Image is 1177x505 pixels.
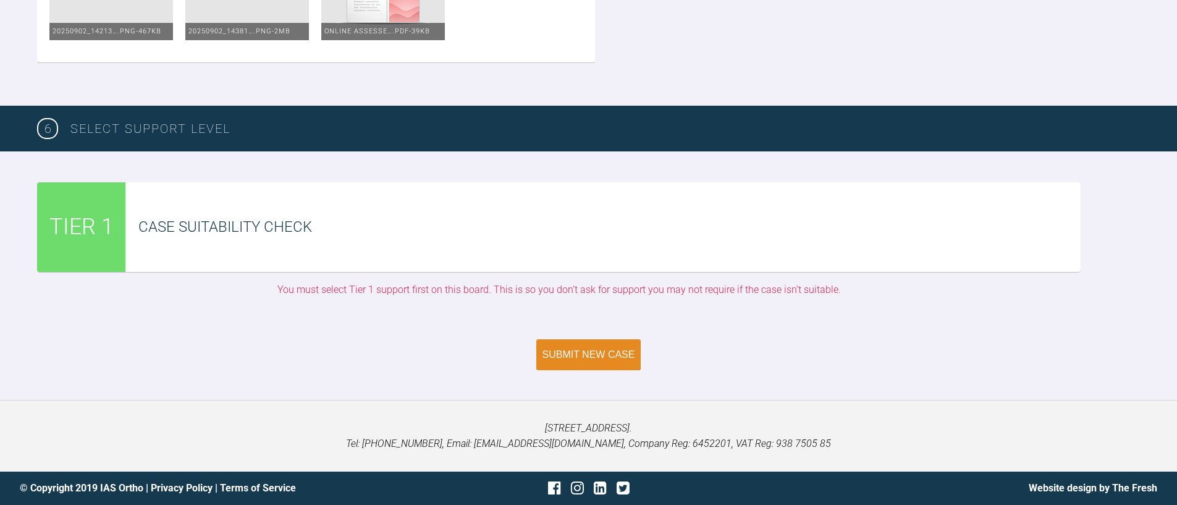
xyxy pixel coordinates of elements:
a: Privacy Policy [151,482,213,494]
div: You must select Tier 1 support first on this board. This is so you don’t ask for support you may ... [37,282,1081,298]
span: Online assesse….pdf - 39KB [324,27,430,35]
span: TIER 1 [49,210,114,245]
span: 6 [37,118,58,139]
div: Submit New Case [542,349,635,360]
div: Case Suitability Check [138,215,1081,239]
a: Website design by The Fresh [1029,482,1157,494]
h3: SELECT SUPPORT LEVEL [70,119,1140,138]
div: © Copyright 2019 IAS Ortho | | [20,480,399,496]
span: 20250902_14381….png - 2MB [188,27,290,35]
button: Submit New Case [536,339,641,370]
p: [STREET_ADDRESS]. Tel: [PHONE_NUMBER], Email: [EMAIL_ADDRESS][DOMAIN_NAME], Company Reg: 6452201,... [20,420,1157,452]
a: Terms of Service [220,482,296,494]
span: 20250902_14213….png - 467KB [53,27,161,35]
